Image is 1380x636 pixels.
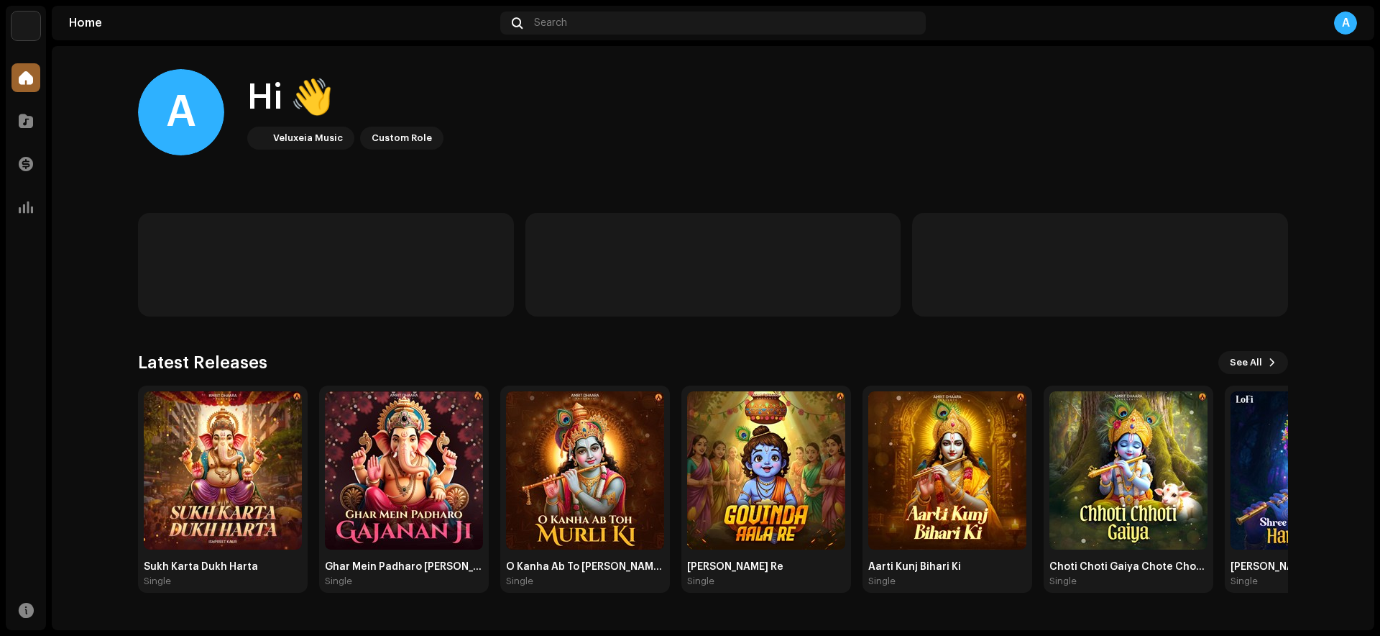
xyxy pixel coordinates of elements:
[1049,576,1077,587] div: Single
[687,561,845,573] div: [PERSON_NAME] Re
[144,561,302,573] div: Sukh Karta Dukh Harta
[325,576,352,587] div: Single
[1230,348,1262,377] span: See All
[506,561,664,573] div: O Kanha Ab To [PERSON_NAME] Ki
[325,391,483,550] img: 16c98f36-42f8-4c7d-b46d-eca03eff9822
[1049,391,1207,550] img: 2a2f2c79-1935-440d-a5de-6d0b09999984
[250,130,267,147] img: 5e0b14aa-8188-46af-a2b3-2644d628e69a
[687,391,845,550] img: 3ea4fec8-7b13-4d0b-a3f6-24a69dcc40d8
[1230,576,1258,587] div: Single
[506,391,664,550] img: 89b61bcf-3ad5-4bcf-8bee-f4d4f36d119b
[1049,561,1207,573] div: Choti Choti Gaiya Chote Chote Gwal
[138,351,267,374] h3: Latest Releases
[1334,12,1357,35] div: A
[372,130,432,147] div: Custom Role
[687,576,714,587] div: Single
[273,130,343,147] div: Veluxeia Music
[11,12,40,40] img: 5e0b14aa-8188-46af-a2b3-2644d628e69a
[144,391,302,550] img: 3ad16d96-313d-488a-b04d-99f8dd925502
[868,391,1026,550] img: 6d7da218-0356-450b-ae24-d412cda37cd9
[1218,351,1288,374] button: See All
[325,561,483,573] div: Ghar Mein Padharo [PERSON_NAME]
[534,17,567,29] span: Search
[506,576,533,587] div: Single
[138,69,224,155] div: A
[868,561,1026,573] div: Aarti Kunj Bihari Ki
[69,17,494,29] div: Home
[868,576,896,587] div: Single
[144,576,171,587] div: Single
[247,75,443,121] div: Hi 👋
